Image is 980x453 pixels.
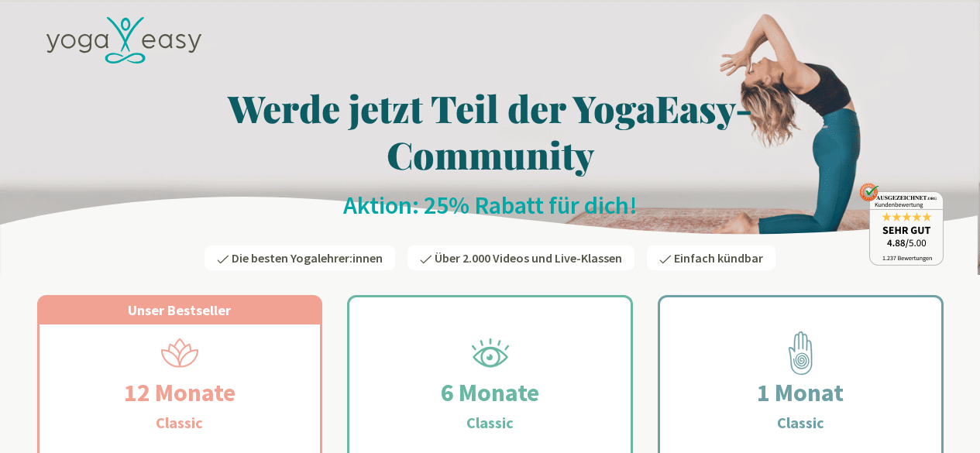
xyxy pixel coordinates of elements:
[674,250,763,266] span: Einfach kündbar
[87,374,273,411] h2: 12 Monate
[435,250,622,266] span: Über 2.000 Videos und Live-Klassen
[128,301,231,319] span: Unser Bestseller
[859,183,944,266] img: ausgezeichnet_badge.png
[156,411,203,434] h3: Classic
[777,411,824,434] h3: Classic
[232,250,383,266] span: Die besten Yogalehrer:innen
[37,190,944,221] h2: Aktion: 25% Rabatt für dich!
[720,374,881,411] h2: 1 Monat
[466,411,514,434] h3: Classic
[404,374,576,411] h2: 6 Monate
[37,84,944,177] h1: Werde jetzt Teil der YogaEasy-Community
